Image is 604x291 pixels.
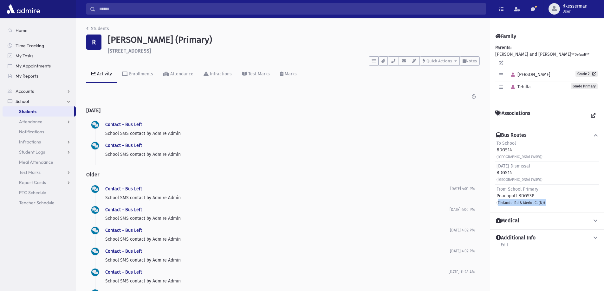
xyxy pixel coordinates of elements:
[86,35,101,50] div: R
[495,33,516,39] h4: Family
[496,235,536,241] h4: Additional Info
[495,132,599,139] button: Bus Routes
[19,109,36,114] span: Students
[495,44,599,100] div: [PERSON_NAME] and [PERSON_NAME]
[508,84,531,90] span: Tehilla
[3,41,76,51] a: Time Tracking
[497,163,542,183] div: BDGS14
[562,4,588,9] span: rlkesserman
[108,35,480,45] h1: [PERSON_NAME] (Primary)
[3,137,76,147] a: Infractions
[497,155,542,159] small: ([GEOGRAPHIC_DATA] (WSW))
[237,66,275,83] a: Test Marks
[105,215,450,222] p: School SMS contact by Admire Admin
[105,122,142,127] a: Contact - Bus Left
[16,43,44,48] span: Time Tracking
[3,187,76,198] a: PTC Schedule
[105,143,142,148] a: Contact - Bus Left
[450,228,475,232] span: [DATE] 4:02 PM
[105,228,142,233] a: Contact - Bus Left
[3,96,76,106] a: School
[86,102,480,118] h2: [DATE]
[283,71,297,77] div: Marks
[3,157,76,167] a: Meal Attendance
[209,71,232,77] div: Infractions
[497,187,538,192] span: From School Primary
[86,66,117,83] a: Activity
[105,278,449,284] p: School SMS contact by Admire Admin
[495,45,511,50] b: Parents:
[19,180,46,185] span: Report Cards
[96,71,112,77] div: Activity
[497,140,542,160] div: BDGS14
[3,147,76,157] a: Student Logs
[128,71,153,77] div: Enrollments
[19,200,55,206] span: Teacher Schedule
[495,218,599,224] button: Medical
[497,201,545,205] small: (Zinfandel Rd & Merlot Ct (N))
[3,106,74,117] a: Students
[16,73,38,79] span: My Reports
[275,66,302,83] a: Marks
[3,51,76,61] a: My Tasks
[198,66,237,83] a: Infractions
[105,249,142,254] a: Contact - Bus Left
[16,63,51,69] span: My Appointments
[19,159,53,165] span: Meal Attendance
[95,3,486,15] input: Search
[3,117,76,127] a: Attendance
[3,177,76,187] a: Report Cards
[449,270,475,274] span: [DATE] 11:28 AM
[117,66,158,83] a: Enrollments
[19,139,41,145] span: Infractions
[86,25,109,35] nav: breadcrumb
[3,127,76,137] a: Notifications
[497,186,545,206] div: Peachpuff BDGS3P
[19,119,42,124] span: Attendance
[105,130,475,137] p: School SMS contact by Admire Admin
[19,149,45,155] span: Student Logs
[571,83,598,89] span: Grade Primary
[105,194,450,201] p: School SMS contact by Admire Admin
[450,249,475,253] span: [DATE] 4:02 PM
[105,257,450,263] p: School SMS contact by Admire Admin
[105,236,450,243] p: School SMS contact by Admire Admin
[3,71,76,81] a: My Reports
[3,198,76,208] a: Teacher Schedule
[466,59,477,63] span: Notes
[105,207,142,212] a: Contact - Bus Left
[497,178,542,182] small: ([GEOGRAPHIC_DATA] (WSW))
[105,186,142,192] a: Contact - Bus Left
[105,269,142,275] a: Contact - Bus Left
[495,235,599,241] button: Additional Info
[3,25,76,35] a: Home
[169,71,193,77] div: Attendance
[575,71,598,77] a: Grade 2
[86,167,480,183] h2: Older
[496,218,519,224] h4: Medical
[16,98,29,104] span: School
[588,110,599,122] a: View all Associations
[3,61,76,71] a: My Appointments
[19,169,41,175] span: Test Marks
[497,141,516,146] span: To School
[5,3,42,15] img: AdmirePro
[426,59,452,63] span: Quick Actions
[450,207,475,212] span: [DATE] 4:00 PM
[158,66,198,83] a: Attendance
[108,48,480,54] h6: [STREET_ADDRESS]
[496,132,526,139] h4: Bus Routes
[19,190,46,195] span: PTC Schedule
[86,26,109,31] a: Students
[3,86,76,96] a: Accounts
[16,88,34,94] span: Accounts
[500,241,509,253] a: Edit
[450,187,475,191] span: [DATE] 4:01 PM
[247,71,270,77] div: Test Marks
[460,56,480,66] button: Notes
[495,110,530,122] h4: Associations
[497,163,530,169] span: [DATE] Dismissal
[105,151,475,158] p: School SMS contact by Admire Admin
[19,129,44,135] span: Notifications
[3,167,76,177] a: Test Marks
